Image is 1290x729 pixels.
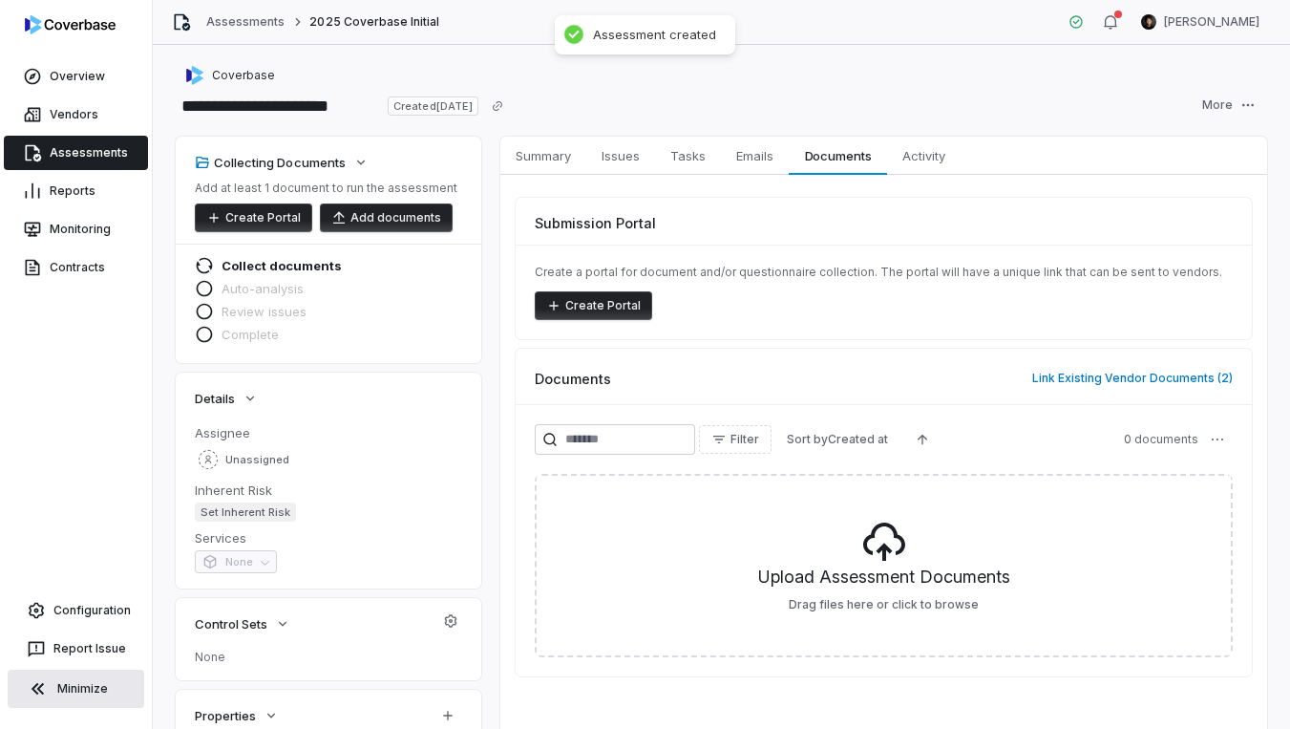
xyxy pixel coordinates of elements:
p: Create a portal for document and/or questionnaire collection. The portal will have a unique link ... [535,265,1233,280]
a: Assessments [4,136,148,170]
button: Clarence Chio avatar[PERSON_NAME] [1130,8,1271,36]
button: Link Existing Vendor Documents (2) [1026,358,1238,398]
span: Filter [730,432,759,447]
a: Configuration [8,593,144,628]
div: Collecting Documents [195,154,346,171]
span: 2025 Coverbase Initial [309,14,439,30]
button: Minimize [8,670,144,708]
a: Monitoring [4,212,148,247]
span: Submission Portal [535,213,656,233]
span: Auto-analysis [222,280,304,297]
svg: Ascending [915,432,930,447]
span: [PERSON_NAME] [1164,14,1259,30]
button: Create Portal [195,204,312,232]
span: Control Sets [195,615,267,633]
span: Tasks [663,143,713,168]
button: Ascending [903,425,941,454]
p: Add at least 1 document to run the assessment [195,181,457,196]
div: Assessment created [593,27,716,43]
span: Emails [729,143,781,168]
button: Control Sets [189,604,296,644]
span: Created [DATE] [388,96,477,116]
img: logo-D7KZi-bG.svg [25,15,116,34]
span: Properties [195,707,256,724]
dt: Assignee [195,424,462,441]
button: Add documents [320,204,453,232]
span: Issues [594,143,647,168]
button: Details [189,378,264,418]
label: Drag files here or click to browse [789,597,979,612]
span: Activity [895,143,953,168]
button: Collecting Documents [189,142,374,182]
button: Create Portal [535,291,652,320]
span: None [195,650,462,665]
span: Documents [797,143,879,168]
h5: Upload Assessment Documents [758,565,1010,597]
img: Clarence Chio avatar [1141,14,1156,30]
a: Reports [4,174,148,208]
span: Review issues [222,303,307,320]
span: Collect documents [222,257,342,274]
span: Coverbase [212,68,275,83]
button: Report Issue [8,632,144,666]
a: Contracts [4,250,148,285]
button: Filter [699,425,772,454]
button: Copy link [480,89,515,123]
button: https://coverbase.com/Coverbase [180,58,281,93]
span: 0 documents [1124,432,1198,447]
span: Complete [222,326,279,343]
span: Summary [508,143,579,168]
button: More [1191,91,1267,119]
dt: Inherent Risk [195,482,462,499]
span: Set Inherent Risk [195,503,296,522]
button: Sort byCreated at [775,425,899,454]
span: Details [195,390,235,407]
a: Assessments [206,14,285,30]
a: Overview [4,59,148,94]
a: Vendors [4,97,148,132]
span: Unassigned [225,453,289,467]
dt: Services [195,529,462,547]
span: Documents [535,369,611,389]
